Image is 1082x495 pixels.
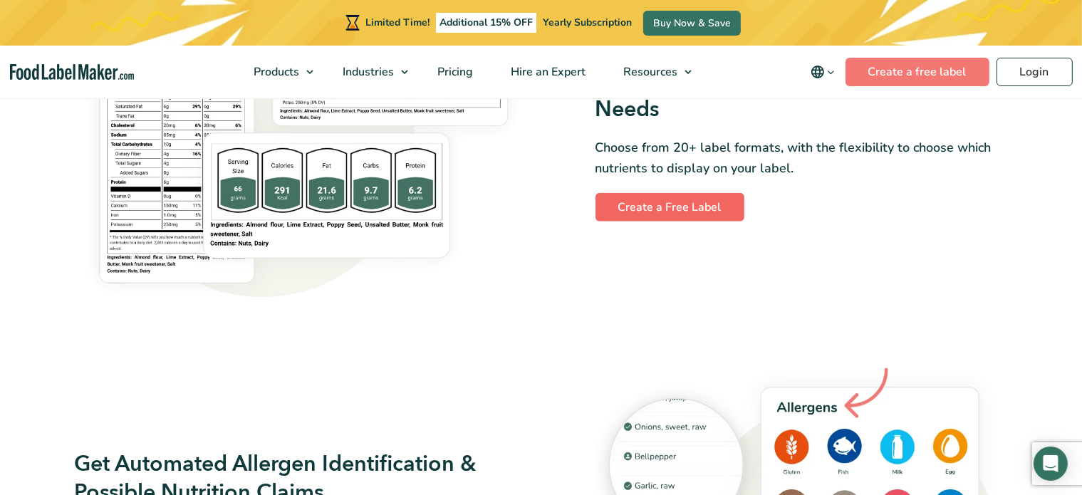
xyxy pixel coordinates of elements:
a: Products [235,46,321,98]
span: Hire an Expert [506,64,587,80]
span: Resources [619,64,679,80]
span: Pricing [433,64,474,80]
a: Login [997,58,1073,86]
a: Pricing [419,46,489,98]
p: Choose from 20+ label formats, with the flexibility to choose which nutrients to display on your ... [595,137,1008,179]
span: Limited Time! [365,16,430,29]
a: Hire an Expert [492,46,601,98]
a: Industries [324,46,415,98]
span: Products [249,64,301,80]
a: Resources [605,46,699,98]
div: Open Intercom Messenger [1034,447,1068,481]
a: Create a Free Label [595,193,744,222]
a: Buy Now & Save [643,11,741,36]
span: Additional 15% OFF [436,13,536,33]
span: Industries [338,64,395,80]
h3: Customize Your Label To Fit Your Market Needs [595,67,1008,123]
a: Create a free label [846,58,989,86]
span: Yearly Subscription [543,16,632,29]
